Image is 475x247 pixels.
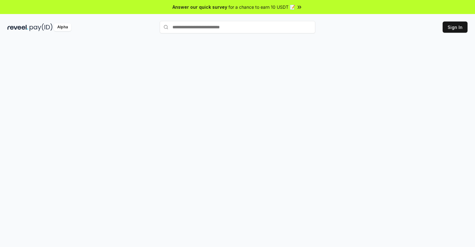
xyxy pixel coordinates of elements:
[30,23,53,31] img: pay_id
[172,4,227,10] span: Answer our quick survey
[7,23,28,31] img: reveel_dark
[443,21,468,33] button: Sign In
[228,4,295,10] span: for a chance to earn 10 USDT 📝
[54,23,71,31] div: Alpha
